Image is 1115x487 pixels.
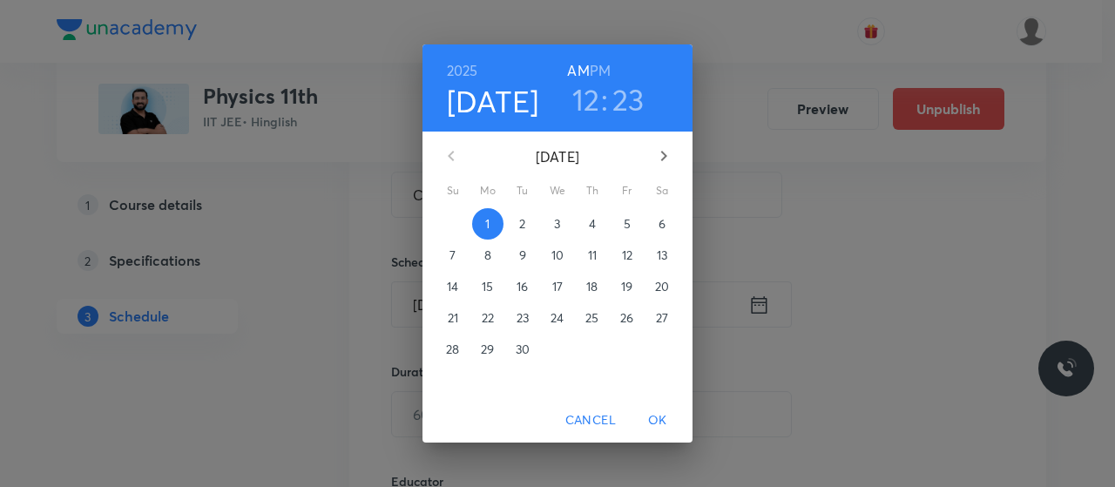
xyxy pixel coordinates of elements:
[517,309,529,327] p: 23
[572,81,600,118] button: 12
[446,341,459,358] p: 28
[622,247,632,264] p: 12
[542,208,573,240] button: 3
[577,208,608,240] button: 4
[630,404,686,436] button: OK
[484,247,491,264] p: 8
[656,309,668,327] p: 27
[449,247,456,264] p: 7
[507,334,538,365] button: 30
[612,81,645,118] button: 23
[646,271,678,302] button: 20
[637,409,679,431] span: OK
[577,182,608,200] span: Th
[437,271,469,302] button: 14
[542,182,573,200] span: We
[519,215,525,233] p: 2
[437,240,469,271] button: 7
[472,271,503,302] button: 15
[448,309,458,327] p: 21
[472,240,503,271] button: 8
[577,302,608,334] button: 25
[507,208,538,240] button: 2
[646,240,678,271] button: 13
[659,215,666,233] p: 6
[485,215,490,233] p: 1
[621,278,632,295] p: 19
[657,247,667,264] p: 13
[481,341,494,358] p: 29
[542,240,573,271] button: 10
[482,278,493,295] p: 15
[507,182,538,200] span: Tu
[516,341,530,358] p: 30
[447,83,539,119] button: [DATE]
[590,58,611,83] button: PM
[554,215,560,233] p: 3
[612,208,643,240] button: 5
[589,215,596,233] p: 4
[655,278,669,295] p: 20
[601,81,608,118] h3: :
[472,334,503,365] button: 29
[585,309,598,327] p: 25
[519,247,526,264] p: 9
[437,182,469,200] span: Su
[620,309,633,327] p: 26
[472,146,643,167] p: [DATE]
[472,208,503,240] button: 1
[612,240,643,271] button: 12
[507,271,538,302] button: 16
[447,58,478,83] button: 2025
[551,247,564,264] p: 10
[447,278,458,295] p: 14
[588,247,597,264] p: 11
[565,409,616,431] span: Cancel
[472,182,503,200] span: Mo
[517,278,528,295] p: 16
[507,302,538,334] button: 23
[612,271,643,302] button: 19
[472,302,503,334] button: 22
[646,208,678,240] button: 6
[612,302,643,334] button: 26
[577,271,608,302] button: 18
[551,309,564,327] p: 24
[482,309,494,327] p: 22
[567,58,589,83] button: AM
[552,278,563,295] p: 17
[542,271,573,302] button: 17
[577,240,608,271] button: 11
[646,302,678,334] button: 27
[558,404,623,436] button: Cancel
[646,182,678,200] span: Sa
[437,334,469,365] button: 28
[437,302,469,334] button: 21
[624,215,631,233] p: 5
[612,182,643,200] span: Fr
[542,302,573,334] button: 24
[586,278,598,295] p: 18
[507,240,538,271] button: 9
